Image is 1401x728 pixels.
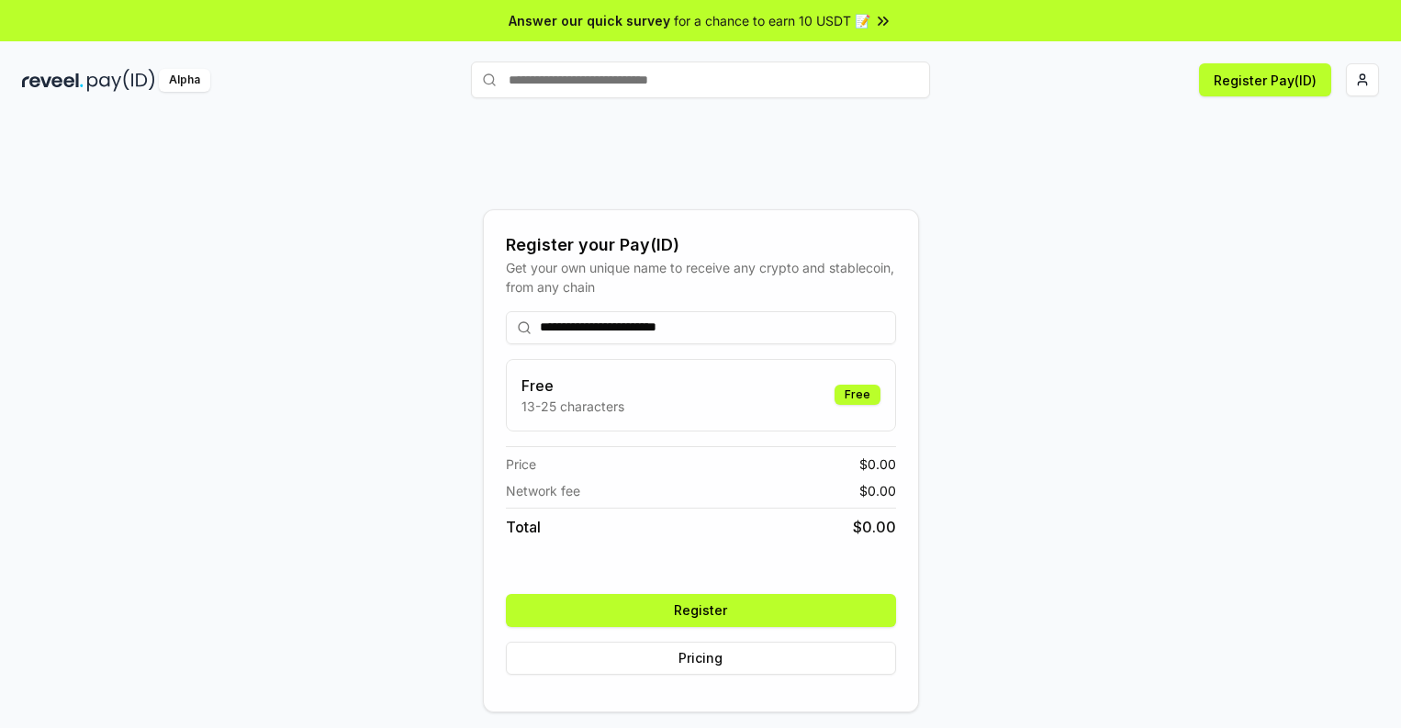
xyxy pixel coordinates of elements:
[853,516,896,538] span: $ 0.00
[1199,63,1331,96] button: Register Pay(ID)
[506,258,896,297] div: Get your own unique name to receive any crypto and stablecoin, from any chain
[22,69,84,92] img: reveel_dark
[506,642,896,675] button: Pricing
[859,454,896,474] span: $ 0.00
[521,375,624,397] h3: Free
[159,69,210,92] div: Alpha
[506,481,580,500] span: Network fee
[506,232,896,258] div: Register your Pay(ID)
[509,11,670,30] span: Answer our quick survey
[506,516,541,538] span: Total
[674,11,870,30] span: for a chance to earn 10 USDT 📝
[835,385,880,405] div: Free
[87,69,155,92] img: pay_id
[521,397,624,416] p: 13-25 characters
[506,454,536,474] span: Price
[859,481,896,500] span: $ 0.00
[506,594,896,627] button: Register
